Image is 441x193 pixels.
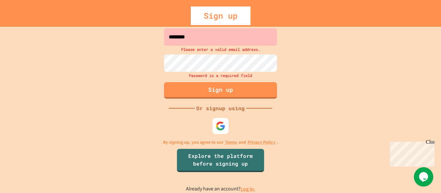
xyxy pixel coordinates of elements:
iframe: chat widget [414,167,435,187]
p: Already have an account? [186,185,255,193]
a: Privacy Policy [248,139,275,146]
iframe: chat widget [387,139,435,167]
button: Sign up [164,82,277,99]
a: Explore the platform before signing up [177,149,264,172]
a: Terms [225,139,237,146]
img: google-icon.svg [216,121,225,131]
a: Log in. [241,186,255,192]
div: Chat with us now!Close [3,3,45,41]
div: Or signup using [195,104,246,112]
div: Please enter a valid email address. [162,46,279,53]
div: Password is a required field [162,72,279,79]
div: Sign up [191,6,251,25]
p: By signing up, you agree to our and . [163,139,278,146]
